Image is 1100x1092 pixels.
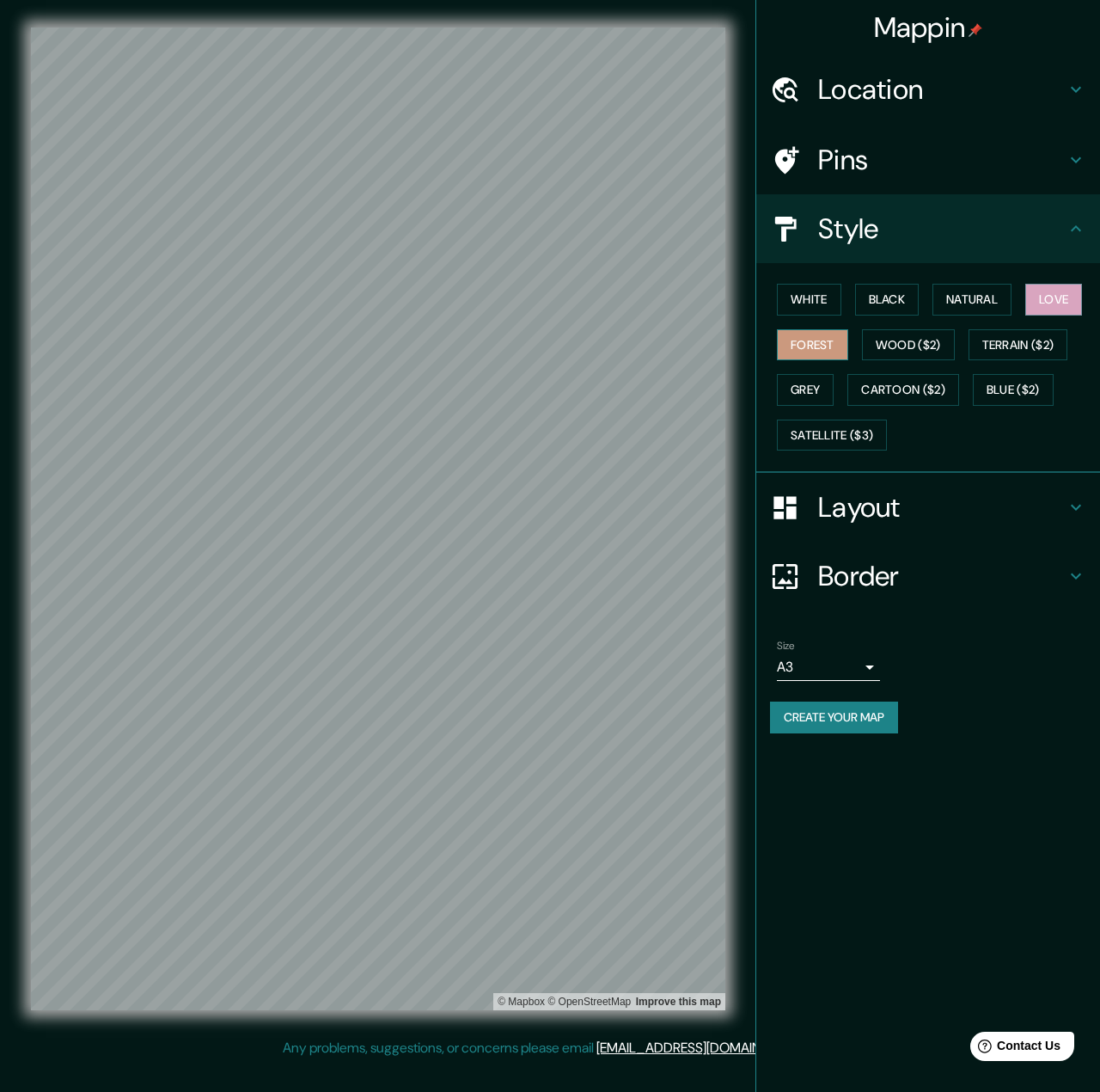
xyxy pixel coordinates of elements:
[818,490,1066,525] h4: Layout
[874,10,983,45] h4: Mappin
[818,212,1066,246] h4: Style
[636,996,721,1008] a: Map feedback
[777,329,848,361] button: Forest
[777,653,880,681] div: A3
[855,284,920,316] button: Black
[777,374,834,406] button: Grey
[770,702,898,733] button: Create your map
[547,996,631,1008] a: OpenStreetMap
[777,284,841,316] button: White
[847,374,959,406] button: Cartoon ($2)
[818,72,1066,107] h4: Location
[818,143,1066,177] h4: Pins
[862,329,955,361] button: Wood ($2)
[777,420,887,451] button: Satellite ($3)
[932,284,1011,316] button: Natural
[969,23,982,37] img: pin-icon.png
[973,374,1054,406] button: Blue ($2)
[947,1025,1081,1073] iframe: Help widget launcher
[596,1039,809,1057] a: [EMAIL_ADDRESS][DOMAIN_NAME]
[1025,284,1082,316] button: Love
[498,996,545,1008] a: Mapbox
[283,1038,811,1058] p: Any problems, suggestions, or concerns please email .
[756,55,1100,124] div: Location
[969,329,1068,361] button: Terrain ($2)
[756,473,1100,542] div: Layout
[756,194,1100,263] div: Style
[818,559,1066,593] h4: Border
[777,639,795,653] label: Size
[756,126,1100,194] div: Pins
[31,28,725,1010] canvas: Map
[756,542,1100,610] div: Border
